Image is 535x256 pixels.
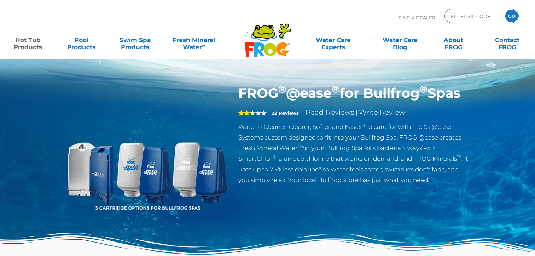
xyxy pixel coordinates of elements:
[272,110,299,116] strong: 22 Reviews
[278,83,286,95] sup: ®
[433,33,475,47] a: AboutFROG
[332,83,339,95] sup: ®
[238,110,250,116] span: 2
[505,10,518,22] input: GO
[359,108,405,116] a: Write Review
[362,123,366,128] sup: ®
[300,33,367,47] a: Water CareExperts
[356,109,357,116] span: |
[168,33,220,47] a: Fresh MineralWater∞
[306,108,354,116] a: Read Reviews
[486,33,528,47] a: ContactFROG
[7,33,49,47] a: Hot TubProducts
[238,85,469,101] h1: FROG @ease for Bullfrog Spas
[238,121,469,185] p: Water is Cleaner, Clearer, Softer and Easier to care for with FROG @ease Systems custom designed ...
[379,33,421,47] a: Water CareBlog
[399,9,435,27] p: Find A Dealer
[457,154,461,160] sup: ™
[66,85,228,247] img: bullfrog-product-hero.png
[114,33,156,47] a: Swim SpaProducts
[420,83,428,95] sup: ®
[298,144,304,149] sup: ®∞
[61,33,103,47] a: PoolProducts
[240,14,295,57] img: Frog Products Logo
[202,43,205,48] sup: ∞
[273,154,276,160] sup: ®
